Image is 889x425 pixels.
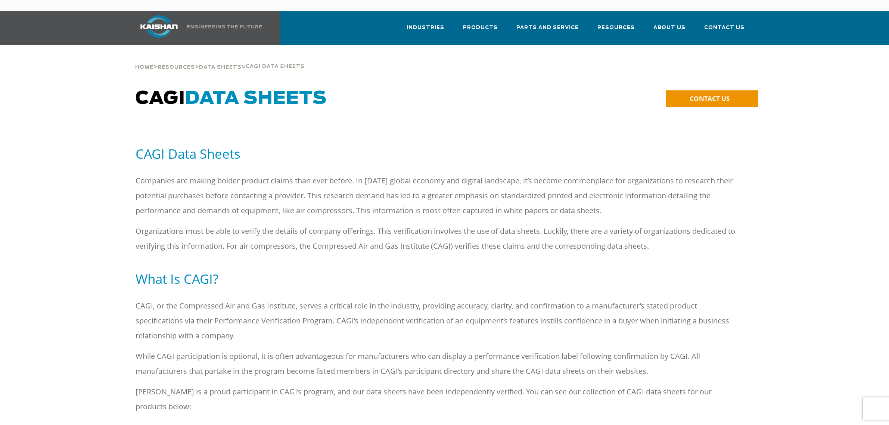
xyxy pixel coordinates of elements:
p: Companies are making bolder product claims than ever before. In [DATE] global economy and digital... [136,173,740,218]
a: Parts and Service [516,18,579,43]
span: Resources [597,24,635,32]
span: Home [135,65,153,70]
span: Industries [407,24,444,32]
span: CONTACT US [690,94,730,103]
span: Resources [158,65,195,70]
img: Engineering the future [187,25,262,28]
span: Contact Us [704,24,745,32]
p: [PERSON_NAME] is a proud participant in CAGI’s program, and our data sheets have been independent... [136,384,740,414]
p: Organizations must be able to verify the details of company offerings. This verification involves... [136,224,740,254]
a: Resources [597,18,635,43]
a: Resources [158,63,195,70]
span: Products [463,24,498,32]
p: While CAGI participation is optional, it is often advantageous for manufacturers who can display ... [136,349,740,379]
p: CAGI, or the Compressed Air and Gas Institute, serves a critical role in the industry, providing ... [136,298,740,343]
span: Data Sheets [199,65,242,70]
span: Data Sheets [185,90,327,108]
img: kaishan logo [131,15,187,38]
a: CONTACT US [666,90,758,107]
a: Data Sheets [199,63,242,70]
a: Contact Us [704,18,745,43]
span: Cagi Data Sheets [246,64,305,69]
a: Home [135,63,153,70]
span: About Us [653,24,686,32]
span: Parts and Service [516,24,579,32]
a: Kaishan USA [131,11,263,45]
a: About Us [653,18,686,43]
a: Industries [407,18,444,43]
div: > > > [135,45,305,73]
span: CAGI [136,90,327,108]
a: Products [463,18,498,43]
h5: CAGI Data Sheets [136,145,754,162]
h5: What Is CAGI? [136,270,754,287]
